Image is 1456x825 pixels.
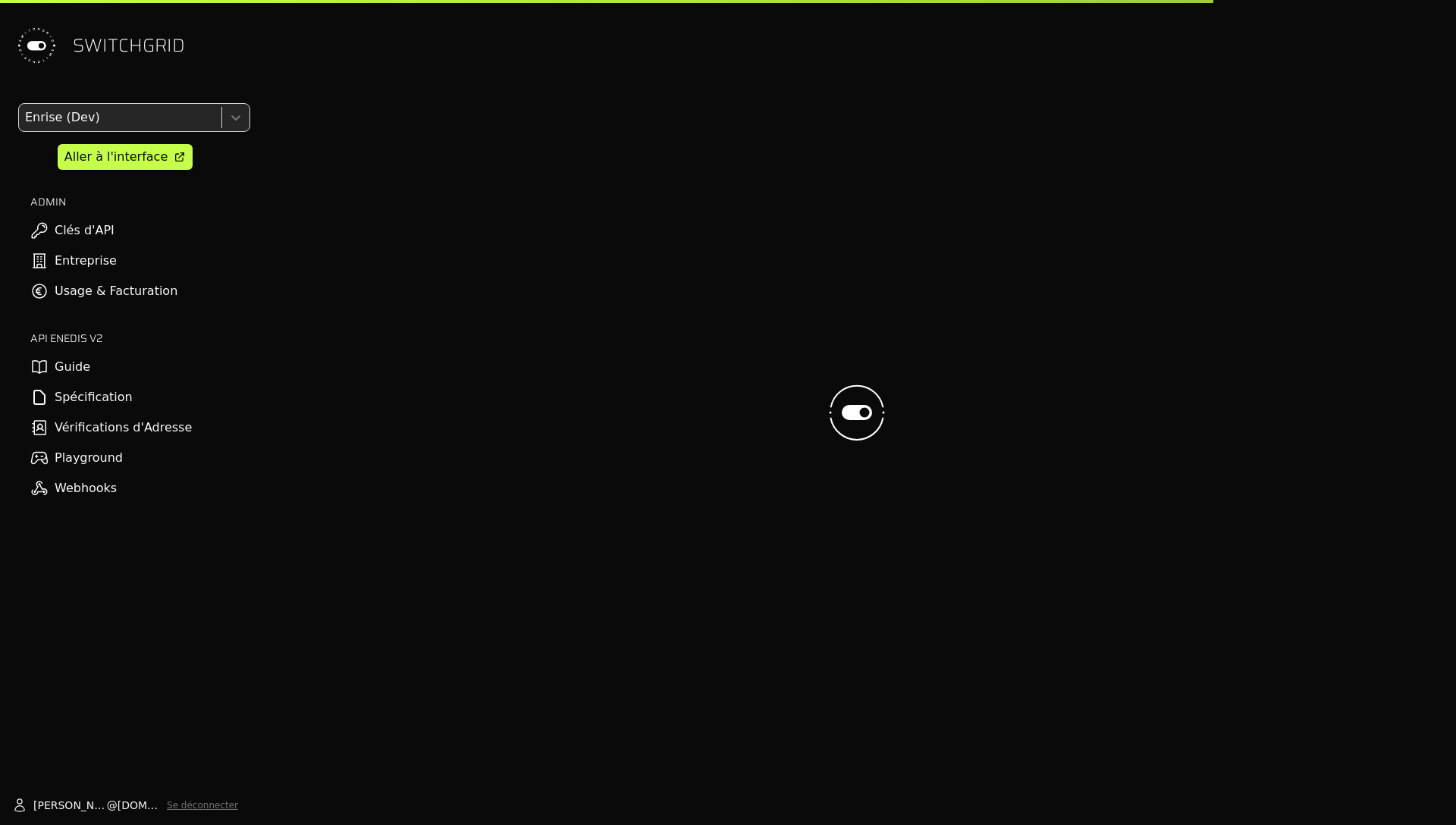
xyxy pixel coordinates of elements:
span: [DOMAIN_NAME] [118,798,161,813]
a: Aller à l'interface [58,144,193,170]
div: Aller à l'interface [64,148,168,166]
img: Switchgrid Logo [12,21,61,70]
span: [PERSON_NAME].marcilhacy [33,798,107,813]
span: SWITCHGRID [73,33,185,58]
button: Se déconnecter [167,799,238,811]
span: @ [107,798,118,813]
h2: API ENEDIS v2 [30,331,250,346]
h2: ADMIN [30,194,250,209]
